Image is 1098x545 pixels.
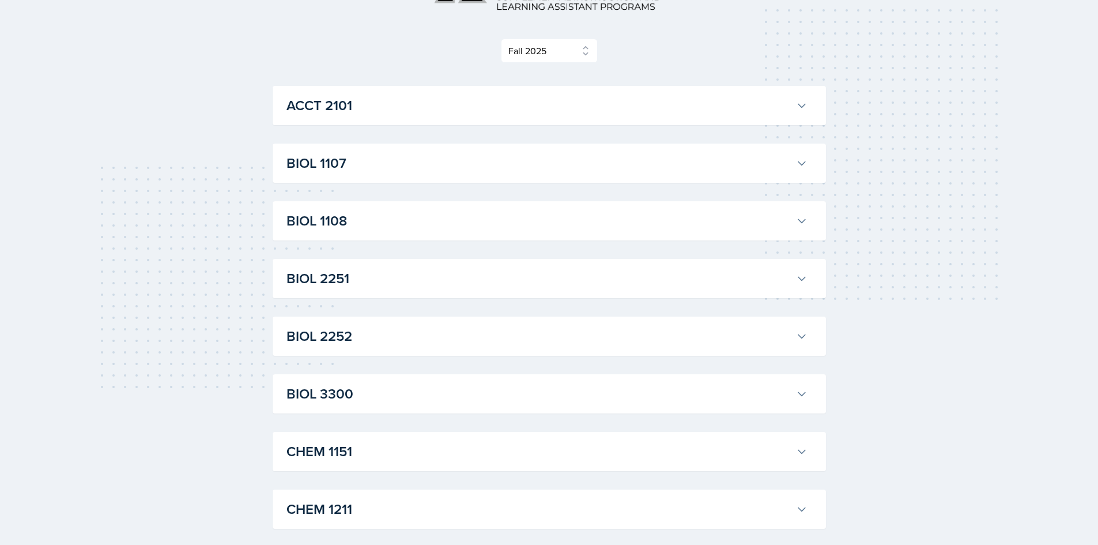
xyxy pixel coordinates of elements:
button: BIOL 2251 [284,266,810,291]
h3: BIOL 2252 [286,326,791,347]
button: BIOL 1107 [284,151,810,176]
button: CHEM 1211 [284,497,810,522]
h3: CHEM 1211 [286,499,791,520]
h3: ACCT 2101 [286,95,791,116]
button: BIOL 1108 [284,208,810,234]
h3: BIOL 3300 [286,384,791,404]
h3: BIOL 1107 [286,153,791,174]
button: BIOL 3300 [284,381,810,407]
button: BIOL 2252 [284,324,810,349]
h3: BIOL 2251 [286,268,791,289]
button: CHEM 1151 [284,439,810,464]
h3: BIOL 1108 [286,211,791,231]
button: ACCT 2101 [284,93,810,118]
h3: CHEM 1151 [286,441,791,462]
